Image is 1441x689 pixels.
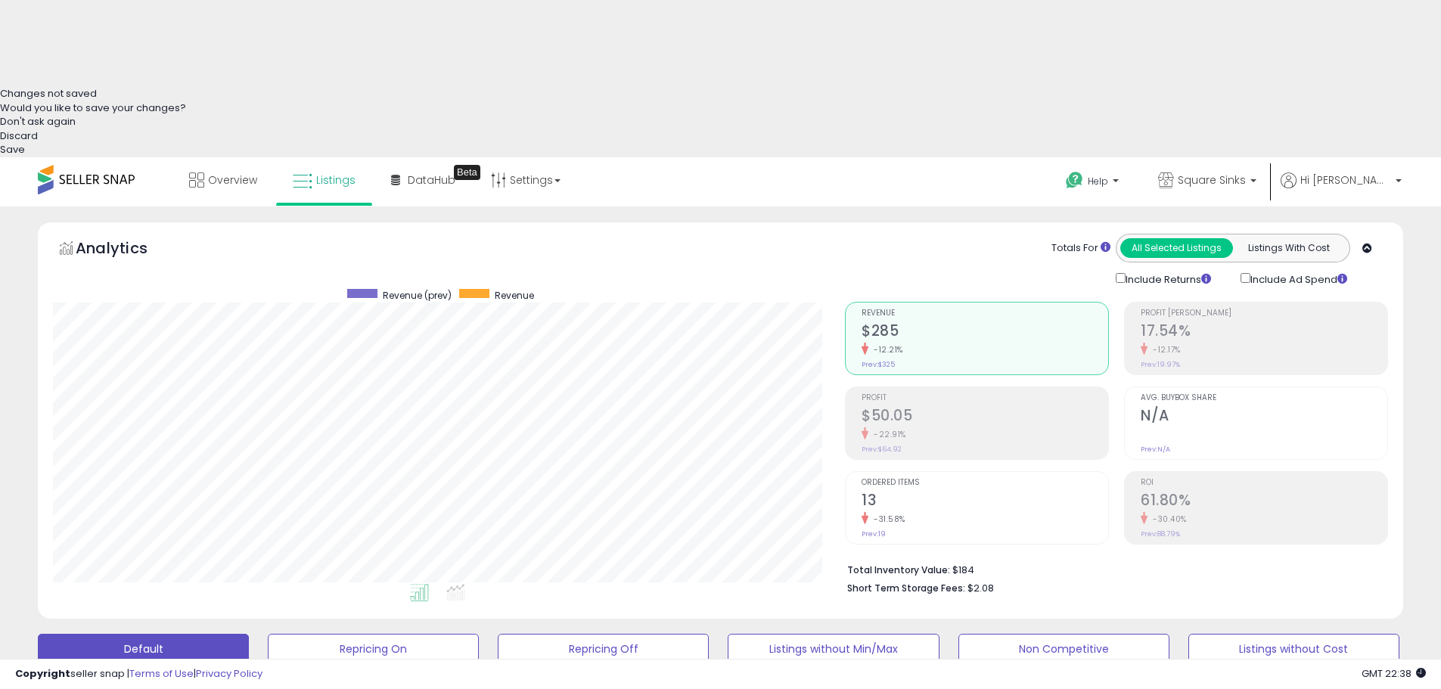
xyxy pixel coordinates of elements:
[862,360,895,369] small: Prev: $325
[862,445,902,454] small: Prev: $64.92
[1120,238,1233,258] button: All Selected Listings
[868,429,906,440] small: -22.91%
[1188,634,1399,664] button: Listings without Cost
[1141,445,1170,454] small: Prev: N/A
[1141,394,1387,402] span: Avg. Buybox Share
[862,309,1108,318] span: Revenue
[1051,241,1110,256] div: Totals For
[38,634,249,664] button: Default
[380,157,467,203] a: DataHub
[1141,360,1180,369] small: Prev: 19.97%
[1148,344,1181,355] small: -12.17%
[15,666,70,681] strong: Copyright
[1232,238,1345,258] button: Listings With Cost
[1141,492,1387,512] h2: 61.80%
[862,492,1108,512] h2: 13
[728,634,939,664] button: Listings without Min/Max
[208,172,257,188] span: Overview
[1141,309,1387,318] span: Profit [PERSON_NAME]
[1141,479,1387,487] span: ROI
[847,582,965,594] b: Short Term Storage Fees:
[76,237,177,262] h5: Analytics
[15,667,262,681] div: seller snap | |
[1300,172,1391,188] span: Hi [PERSON_NAME]
[862,322,1108,343] h2: $285
[383,289,452,302] span: Revenue (prev)
[316,172,356,188] span: Listings
[1362,666,1426,681] span: 2025-09-12 22:38 GMT
[129,666,194,681] a: Terms of Use
[454,165,480,180] div: Tooltip anchor
[178,157,269,203] a: Overview
[1281,172,1402,206] a: Hi [PERSON_NAME]
[1178,172,1246,188] span: Square Sinks
[1104,270,1229,287] div: Include Returns
[495,289,534,302] span: Revenue
[1148,514,1187,525] small: -30.40%
[862,479,1108,487] span: Ordered Items
[958,634,1169,664] button: Non Competitive
[480,157,572,203] a: Settings
[862,407,1108,427] h2: $50.05
[862,529,886,538] small: Prev: 19
[1054,160,1134,206] a: Help
[1088,175,1108,188] span: Help
[498,634,709,664] button: Repricing Off
[196,666,262,681] a: Privacy Policy
[1065,171,1084,190] i: Get Help
[1141,322,1387,343] h2: 17.54%
[967,581,994,595] span: $2.08
[847,560,1377,578] li: $184
[862,394,1108,402] span: Profit
[868,514,905,525] small: -31.58%
[1141,529,1180,538] small: Prev: 88.79%
[1141,407,1387,427] h2: N/A
[268,634,479,664] button: Repricing On
[281,157,367,203] a: Listings
[868,344,903,355] small: -12.21%
[1229,270,1371,287] div: Include Ad Spend
[1147,157,1268,206] a: Square Sinks
[847,563,950,576] b: Total Inventory Value:
[408,172,455,188] span: DataHub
